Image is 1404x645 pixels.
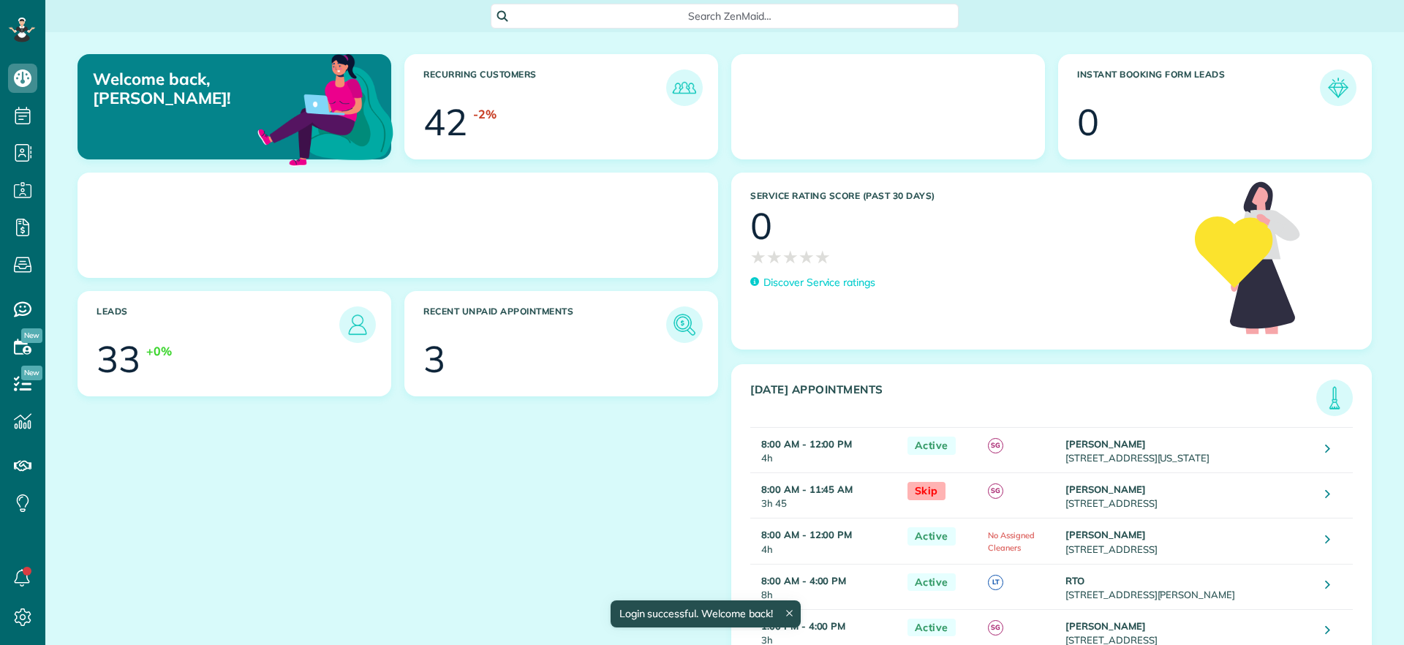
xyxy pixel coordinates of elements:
[1065,575,1084,586] strong: RTO
[907,527,956,546] span: Active
[988,530,1035,552] span: No Assigned Cleaners
[1062,473,1314,518] td: [STREET_ADDRESS]
[423,104,467,140] div: 42
[988,575,1003,590] span: LT
[21,328,42,343] span: New
[1065,438,1146,450] strong: [PERSON_NAME]
[670,310,699,339] img: icon_unpaid_appointments-47b8ce3997adf2238b356f14209ab4cced10bd1f174958f3ca8f1d0dd7fffeee.png
[907,437,956,455] span: Active
[343,310,372,339] img: icon_leads-1bed01f49abd5b7fead27621c3d59655bb73ed531f8eeb49469d10e621d6b896.png
[761,438,852,450] strong: 8:00 AM - 12:00 PM
[815,244,831,270] span: ★
[423,341,445,377] div: 3
[766,244,782,270] span: ★
[761,575,846,586] strong: 8:00 AM - 4:00 PM
[907,482,946,500] span: Skip
[763,275,875,290] p: Discover Service ratings
[799,244,815,270] span: ★
[750,383,1316,416] h3: [DATE] Appointments
[146,343,172,360] div: +0%
[988,438,1003,453] span: SG
[1062,428,1314,473] td: [STREET_ADDRESS][US_STATE]
[750,428,900,473] td: 4h
[1077,69,1320,106] h3: Instant Booking Form Leads
[988,620,1003,635] span: SG
[254,37,396,179] img: dashboard_welcome-42a62b7d889689a78055ac9021e634bf52bae3f8056760290aed330b23ab8690.png
[907,619,956,637] span: Active
[907,573,956,592] span: Active
[1065,483,1146,495] strong: [PERSON_NAME]
[761,483,853,495] strong: 8:00 AM - 11:45 AM
[97,306,339,343] h3: Leads
[93,69,291,108] p: Welcome back, [PERSON_NAME]!
[1062,518,1314,564] td: [STREET_ADDRESS]
[423,69,666,106] h3: Recurring Customers
[761,620,845,632] strong: 1:00 PM - 4:00 PM
[1077,104,1099,140] div: 0
[750,275,875,290] a: Discover Service ratings
[750,191,1180,201] h3: Service Rating score (past 30 days)
[610,600,800,627] div: Login successful. Welcome back!
[750,208,772,244] div: 0
[761,529,852,540] strong: 8:00 AM - 12:00 PM
[1320,383,1349,412] img: icon_todays_appointments-901f7ab196bb0bea1936b74009e4eb5ffbc2d2711fa7634e0d609ed5ef32b18b.png
[670,73,699,102] img: icon_recurring_customers-cf858462ba22bcd05b5a5880d41d6543d210077de5bb9ebc9590e49fd87d84ed.png
[1065,529,1146,540] strong: [PERSON_NAME]
[1062,564,1314,609] td: [STREET_ADDRESS][PERSON_NAME]
[423,306,666,343] h3: Recent unpaid appointments
[782,244,799,270] span: ★
[750,473,900,518] td: 3h 45
[97,341,140,377] div: 33
[750,564,900,609] td: 8h
[1065,620,1146,632] strong: [PERSON_NAME]
[988,483,1003,499] span: SG
[473,106,497,123] div: -2%
[750,518,900,564] td: 4h
[1324,73,1353,102] img: icon_form_leads-04211a6a04a5b2264e4ee56bc0799ec3eb69b7e499cbb523a139df1d13a81ae0.png
[21,366,42,380] span: New
[750,244,766,270] span: ★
